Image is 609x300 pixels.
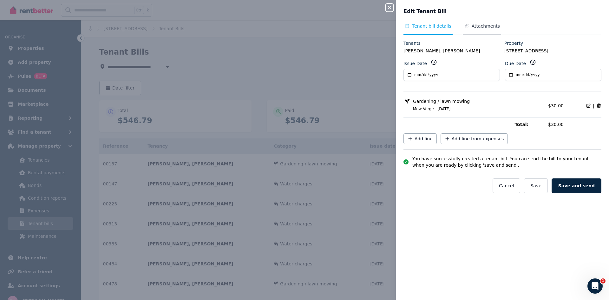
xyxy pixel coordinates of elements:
[504,40,523,46] label: Property
[472,23,500,29] span: Attachments
[593,103,594,109] span: |
[405,106,544,111] span: Mow Verge - [DATE]
[524,178,547,193] button: Save
[403,40,421,46] label: Tenants
[403,133,437,144] button: Add line
[412,23,451,29] span: Tenant bill details
[403,48,501,54] legend: [PERSON_NAME], [PERSON_NAME]
[587,278,603,294] iframe: Intercom live chat
[548,121,601,128] span: $30.00
[412,156,601,168] span: You have successfully created a tenant bill. You can send the bill to your tenant when you are re...
[403,60,427,67] label: Issue Date
[505,60,526,67] label: Due Date
[413,98,470,104] span: Gardening / lawn mowing
[403,8,447,15] span: Edit Tenant Bill
[600,278,606,283] span: 1
[514,121,544,128] span: Total:
[493,178,520,193] button: Cancel
[441,133,508,144] button: Add line from expenses
[504,48,601,54] legend: [STREET_ADDRESS]
[452,136,504,142] span: Add line from expenses
[403,23,601,35] nav: Tabs
[552,178,601,193] button: Save and send
[548,103,564,108] span: $30.00
[415,136,433,142] span: Add line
